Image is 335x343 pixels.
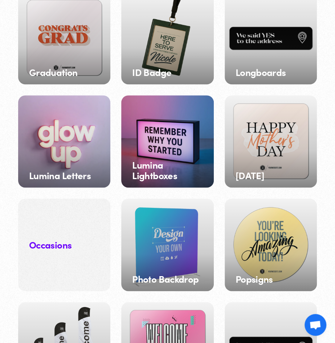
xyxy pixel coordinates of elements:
[236,170,264,181] h3: [DATE]
[132,160,203,180] h3: Lumina Lightboxes
[29,67,78,77] h3: Graduation
[236,273,273,284] h3: Popsigns
[18,95,110,187] a: Lumina Letters Lumina Letters
[132,273,199,284] h3: Photo Backdrop
[121,198,213,291] a: Photo Backdrop Photo Backdrop
[29,239,72,250] h3: Occasions
[29,170,91,181] h3: Lumina Letters
[225,95,317,187] a: [DATE]
[225,198,317,291] a: Popsigns Popsigns
[305,314,326,336] a: Open chat
[121,95,213,187] a: Lumina Lightboxes Lumina Lightboxes
[236,67,286,77] h3: Longboards
[132,67,171,77] h3: ID Badge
